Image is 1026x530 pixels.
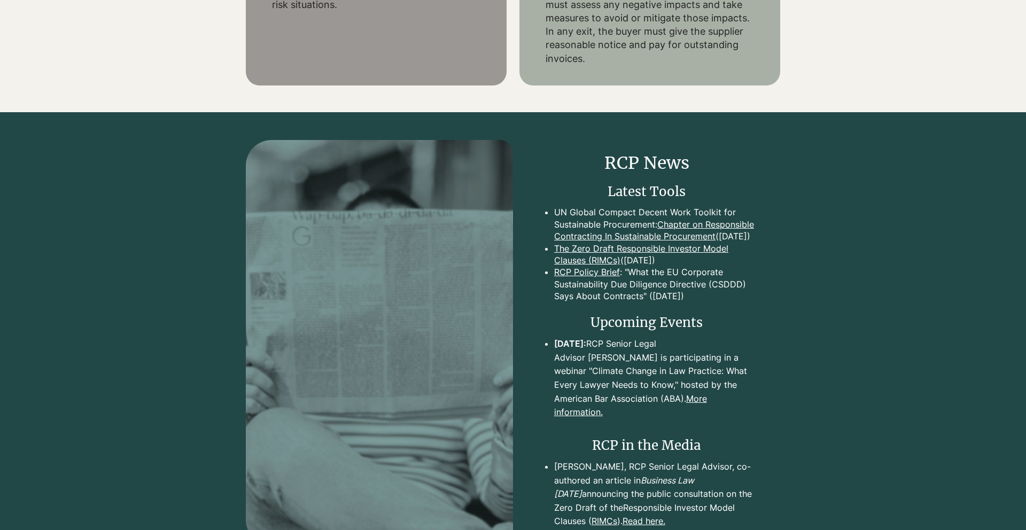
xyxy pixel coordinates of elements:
a: The Zero Draft Responsible Investor Model Clauses (RIMCs) [554,243,728,266]
p: UN Global Compact Decent Work Toolkit for Sustainable Procurement: ([DATE]) [554,206,755,242]
a: ) [652,255,655,266]
h2: RCP News [539,151,755,175]
a: Read here. [623,516,665,526]
a: ). [617,516,623,526]
a: [DATE] [624,255,652,266]
h2: RCP in the Media [539,437,754,455]
h3: Latest Tools [539,183,754,201]
a: Responsible Investor Model Clauses ( [554,502,735,527]
a: [DATE]:RCP Senior Legal Advisor [PERSON_NAME] is participating in a webinar "Climate Change in La... [554,338,747,403]
a: RIMCs [592,516,617,526]
a: : "What the EU Corporate Sustainability Due Diligence Directive (CSDDD) Says About Contracts" ([D... [554,267,746,301]
p: [PERSON_NAME], RCP Senior Legal Advisor, co-authored an article in announcing the public consulta... [554,460,755,528]
span: [DATE]: [554,338,586,349]
span: Business Law [DATE] [554,475,694,500]
a: RCP Policy Brief [554,267,620,277]
p: ( [554,243,755,267]
h2: Upcoming Events [539,314,754,332]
